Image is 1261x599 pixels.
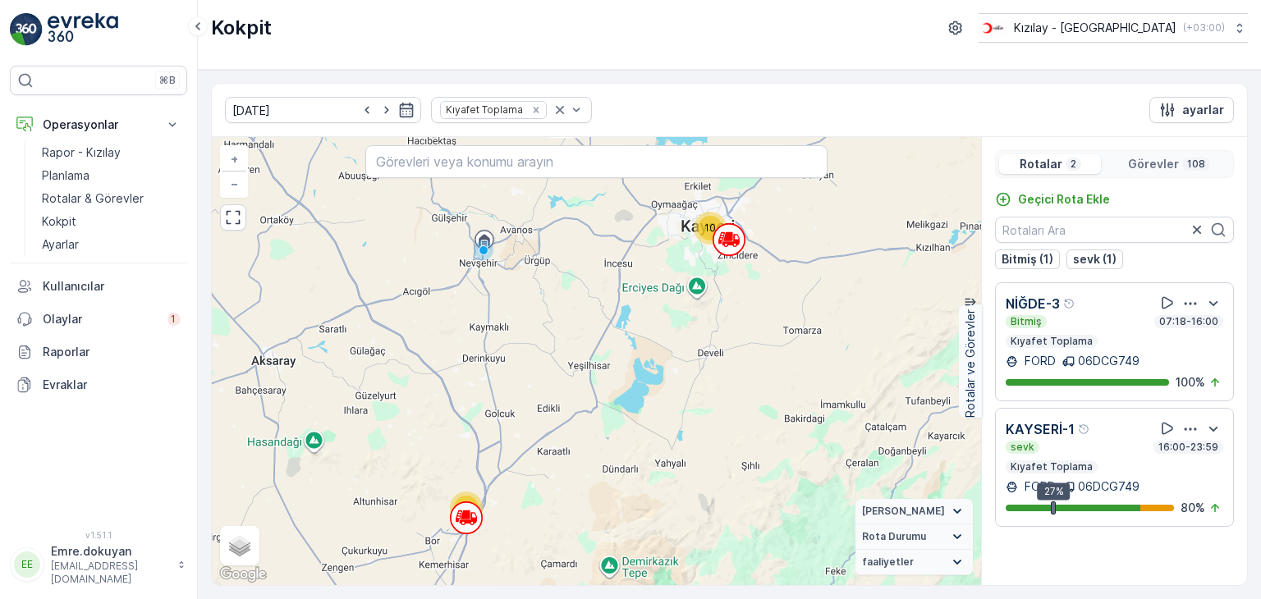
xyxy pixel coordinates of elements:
[1078,353,1139,369] p: 06DCG749
[1006,419,1075,439] p: KAYSERİ-1
[42,236,79,253] p: Ayarlar
[42,167,89,184] p: Planlama
[1181,500,1205,516] p: 80 %
[1063,297,1076,310] div: Yardım Araç İkonu
[862,556,914,569] span: faaliyetler
[1021,478,1056,495] p: FORD
[48,13,118,46] img: logo_light-DOdMpM7g.png
[10,336,187,368] a: Raporlar
[231,152,238,166] span: +
[171,313,177,326] p: 1
[1020,156,1062,172] p: Rotalar
[995,217,1234,243] input: Rotaları Ara
[450,492,483,524] div: 98
[704,222,716,234] span: 10
[1009,335,1094,348] p: Kıyafet Toplama
[10,543,187,586] button: EEEmre.dokuyan[EMAIL_ADDRESS][DOMAIN_NAME]
[1128,156,1179,172] p: Görevler
[10,270,187,303] a: Kullanıcılar
[1018,191,1110,208] p: Geçici Rota Ekle
[855,524,973,550] summary: Rota Durumu
[1009,315,1043,328] p: Bitmiş
[43,278,181,295] p: Kullanıcılar
[1038,482,1071,501] div: 27%
[10,530,187,540] span: v 1.51.1
[222,171,246,196] a: Uzaklaştır
[10,303,187,336] a: Olaylar1
[527,103,545,117] div: Remove Kıyafet Toplama
[43,377,181,393] p: Evraklar
[35,141,187,164] a: Rapor - Kızılay
[1185,158,1207,171] p: 108
[1021,353,1056,369] p: FORD
[1183,21,1225,34] p: ( +03:00 )
[862,505,945,518] span: [PERSON_NAME]
[694,212,727,245] div: 10
[1182,102,1224,118] p: ayarlar
[855,499,973,524] summary: [PERSON_NAME]
[1006,294,1060,313] p: NİĞDE-3
[231,176,239,190] span: −
[42,213,76,230] p: Kokpit
[979,19,1007,37] img: k%C4%B1z%C4%B1lay_D5CCths_t1JZB0k.png
[10,13,43,46] img: logo
[42,144,121,161] p: Rapor - Kızılay
[1014,20,1176,36] p: Kızılay - [GEOGRAPHIC_DATA]
[1066,249,1123,269] button: sevk (1)
[1069,158,1078,171] p: 2
[35,233,187,256] a: Ayarlar
[1009,460,1094,473] p: Kıyafet Toplama
[855,550,973,575] summary: faaliyetler
[216,564,270,585] a: Bu bölgeyi Google Haritalar'da açın (yeni pencerede açılır)
[222,528,258,564] a: Layers
[51,560,169,586] p: [EMAIL_ADDRESS][DOMAIN_NAME]
[962,309,979,418] p: Rotalar ve Görevler
[225,97,421,123] input: dd/mm/yyyy
[1078,478,1139,495] p: 06DCG749
[222,147,246,171] a: Yakınlaştır
[51,543,169,560] p: Emre.dokuyan
[35,210,187,233] a: Kokpit
[43,117,154,133] p: Operasyonlar
[1176,374,1205,391] p: 100 %
[1078,423,1091,436] div: Yardım Araç İkonu
[1157,441,1220,454] p: 16:00-23:59
[441,102,525,117] div: Kıyafet Toplama
[1073,251,1117,267] p: sevk (1)
[1002,251,1053,267] p: Bitmiş (1)
[995,191,1110,208] a: Geçici Rota Ekle
[979,13,1248,43] button: Kızılay - [GEOGRAPHIC_DATA](+03:00)
[365,145,827,178] input: Görevleri veya konumu arayın
[42,190,144,207] p: Rotalar & Görevler
[35,164,187,187] a: Planlama
[43,344,181,360] p: Raporlar
[159,74,176,87] p: ⌘B
[1158,315,1220,328] p: 07:18-16:00
[35,187,187,210] a: Rotalar & Görevler
[43,311,158,327] p: Olaylar
[1149,97,1234,123] button: ayarlar
[211,15,272,41] p: Kokpit
[14,551,40,578] div: EE
[216,564,270,585] img: Google
[995,249,1060,269] button: Bitmiş (1)
[10,368,187,401] a: Evraklar
[862,530,926,543] span: Rota Durumu
[1009,441,1036,454] p: sevk
[10,108,187,141] button: Operasyonlar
